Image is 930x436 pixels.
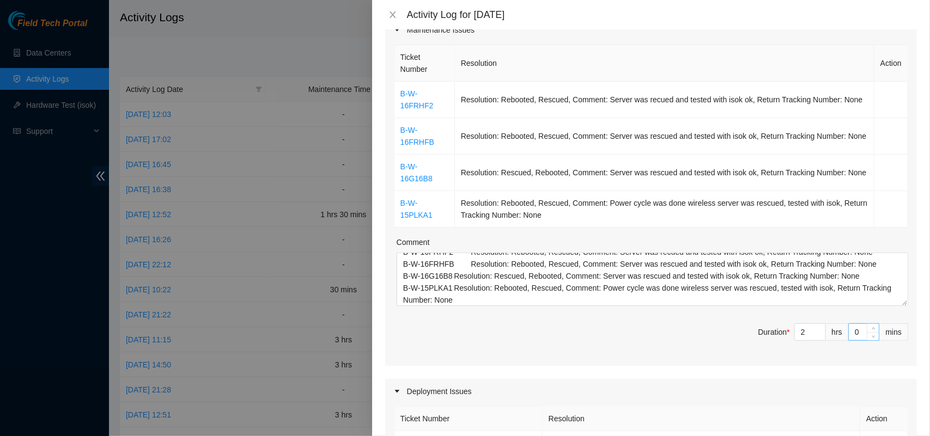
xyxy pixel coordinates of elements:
td: Resolution: Rescued, Rebooted, Comment: Server was rescued and tested with isok ok, Return Tracki... [455,155,874,191]
div: mins [879,323,908,341]
label: Comment [397,236,430,248]
a: B-W-16G16B8 [400,162,433,183]
span: down [870,333,877,340]
span: caret-right [394,27,400,33]
td: Resolution: Rebooted, Rescued, Comment: Server was rescued and tested with isok ok, Return Tracki... [455,118,874,155]
button: Close [385,10,400,20]
a: B-W-15PLKA1 [400,199,433,219]
div: Maintenance Issues [385,17,917,42]
th: Action [860,407,908,431]
span: Decrease Value [867,332,879,340]
textarea: Comment [397,253,908,306]
a: B-W-16FRHF2 [400,89,434,110]
span: up [870,326,877,332]
div: Duration [758,326,790,338]
th: Ticket Number [394,45,455,82]
th: Ticket Number [394,407,543,431]
th: Resolution [455,45,874,82]
div: hrs [826,323,849,341]
th: Resolution [543,407,860,431]
td: Resolution: Rebooted, Rescued, Comment: Server was recued and tested with isok ok, Return Trackin... [455,82,874,118]
span: caret-right [394,388,400,395]
td: Resolution: Rebooted, Rescued, Comment: Power cycle was done wireless server was rescued, tested ... [455,191,874,228]
th: Action [874,45,908,82]
div: Deployment Issues [385,379,917,404]
span: close [388,10,397,19]
a: B-W-16FRHFB [400,126,434,146]
div: Activity Log for [DATE] [407,9,917,21]
span: Increase Value [867,324,879,332]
